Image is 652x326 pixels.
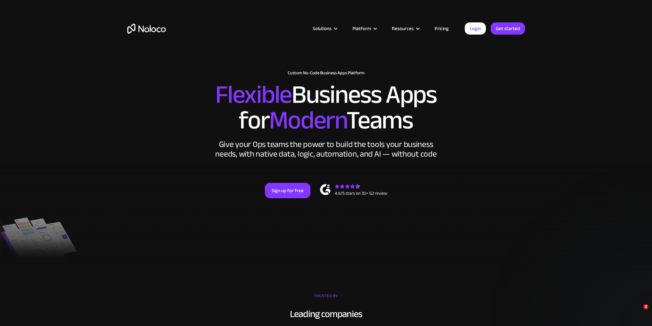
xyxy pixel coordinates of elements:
a: home [127,24,166,34]
a: Sign up for free [265,183,310,198]
iframe: Intercom live chat [630,304,646,320]
div: Solutions [305,24,344,33]
h1: Custom No-Code Business Apps Platform [127,70,525,76]
h2: Business Apps for Teams [127,82,525,133]
div: Platform [352,24,371,33]
div: Resources [384,24,427,33]
span: Modern [269,96,346,144]
a: Login [465,22,486,35]
div: Resources [392,24,414,33]
div: Give your Ops teams the power to build the tools your business needs, with native data, logic, au... [214,140,438,159]
span: 2 [643,304,648,309]
span: Flexible [215,71,292,118]
a: Pricing [427,24,457,33]
div: Platform [344,24,384,33]
div: Solutions [313,24,332,33]
a: Get started [491,22,525,35]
